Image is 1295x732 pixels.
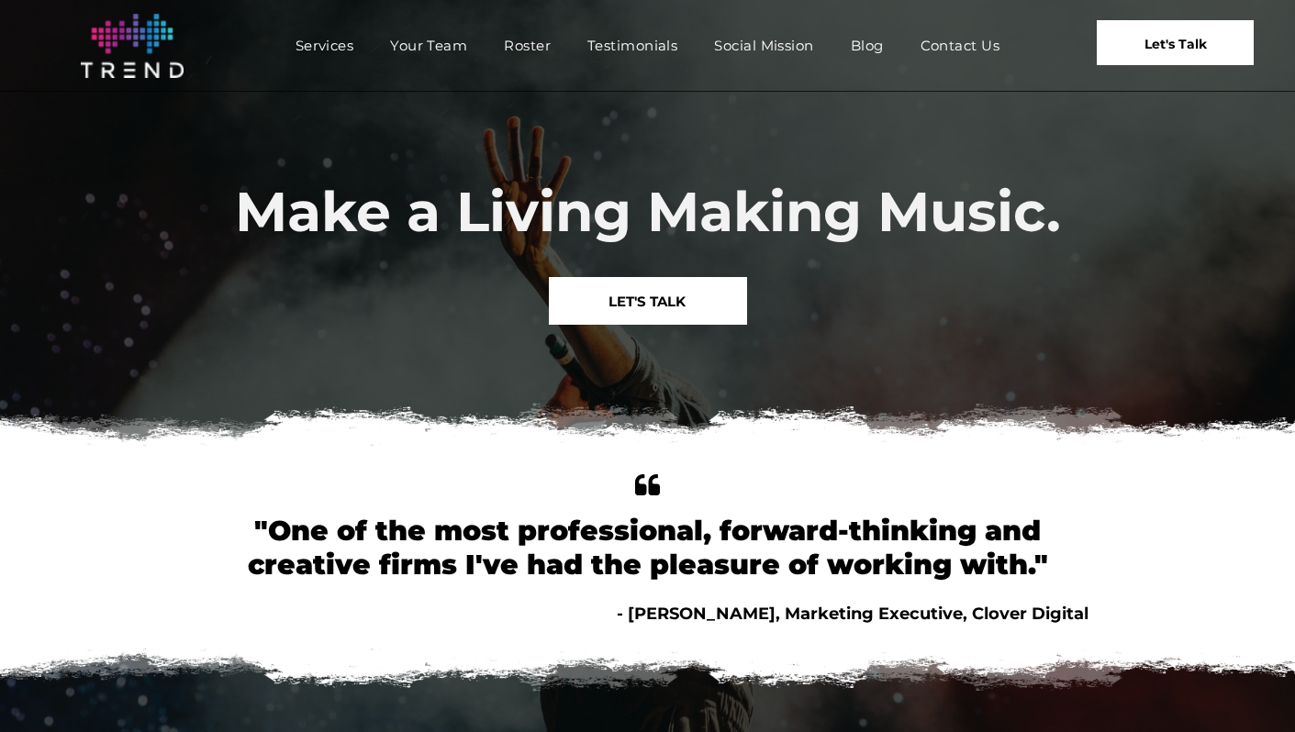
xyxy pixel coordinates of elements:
[1144,21,1207,67] span: Let's Talk
[832,32,902,59] a: Blog
[486,32,569,59] a: Roster
[608,278,686,325] span: LET'S TALK
[1203,644,1295,732] iframe: Chat Widget
[1097,20,1254,65] a: Let's Talk
[81,14,184,78] img: logo
[617,604,1088,624] span: - [PERSON_NAME], Marketing Executive, Clover Digital
[549,277,747,325] a: LET'S TALK
[696,32,832,59] a: Social Mission
[569,32,696,59] a: Testimonials
[277,32,373,59] a: Services
[248,514,1048,582] font: "One of the most professional, forward-thinking and creative firms I've had the pleasure of worki...
[902,32,1019,59] a: Contact Us
[235,178,1061,245] span: Make a Living Making Music.
[372,32,486,59] a: Your Team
